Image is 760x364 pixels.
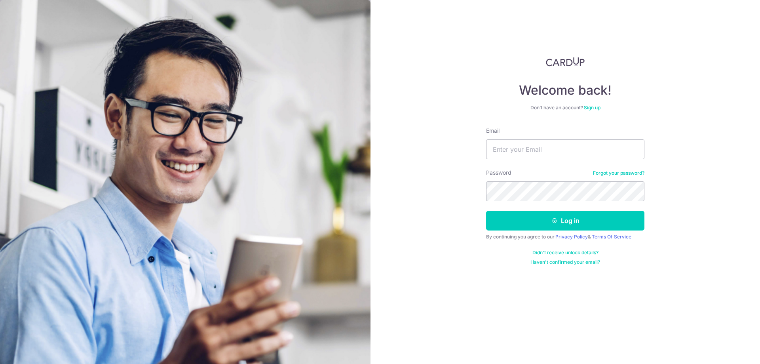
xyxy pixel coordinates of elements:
a: Didn't receive unlock details? [532,250,598,256]
label: Password [486,169,511,177]
button: Log in [486,211,644,231]
a: Privacy Policy [555,234,588,240]
a: Sign up [584,105,600,111]
a: Terms Of Service [592,234,631,240]
h4: Welcome back! [486,82,644,98]
label: Email [486,127,500,135]
input: Enter your Email [486,139,644,159]
a: Forgot your password? [593,170,644,176]
div: Don’t have an account? [486,105,644,111]
div: By continuing you agree to our & [486,234,644,240]
a: Haven't confirmed your email? [530,259,600,265]
img: CardUp Logo [546,57,585,67]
